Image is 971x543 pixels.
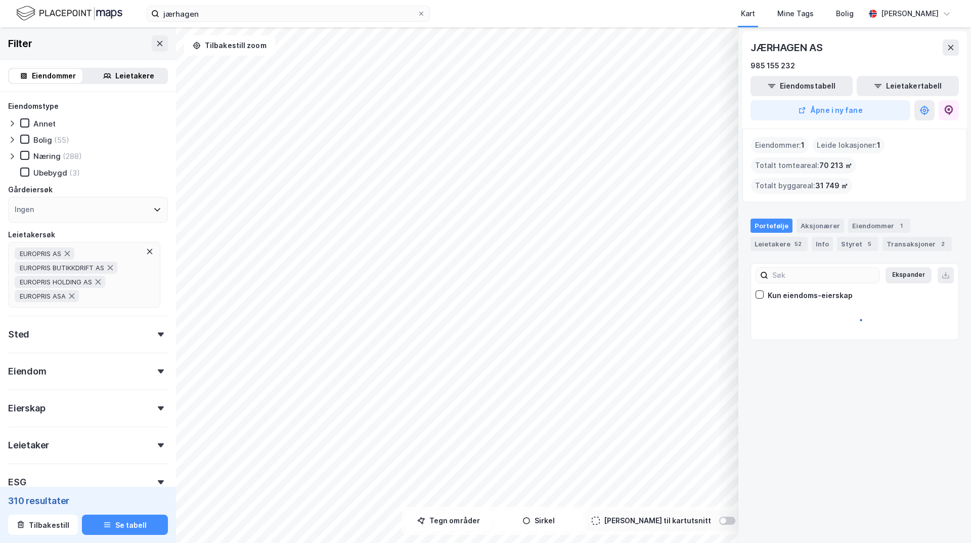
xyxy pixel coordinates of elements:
button: Se tabell [82,515,168,535]
div: Transaksjoner [882,237,952,251]
div: Aksjonærer [797,219,844,233]
span: EUROPRIS ASA [20,292,66,300]
div: ESG [8,476,26,488]
div: (55) [54,135,69,145]
div: Eiendomstype [8,100,59,112]
div: 5 [864,239,874,249]
div: Styret [837,237,878,251]
div: Eiendommer [32,70,76,82]
input: Søk [768,268,879,283]
div: (3) [69,168,80,178]
div: 52 [792,239,804,249]
div: [PERSON_NAME] til kartutsnitt [604,515,711,527]
div: Totalt tomteareal : [751,157,856,174]
span: EUROPRIS AS [20,249,61,258]
div: Totalt byggareal : [751,178,852,194]
span: 1 [877,139,880,151]
span: 70 213 ㎡ [819,159,852,172]
img: logo.f888ab2527a4732fd821a326f86c7f29.svg [16,5,122,22]
div: Næring [33,151,61,161]
div: [PERSON_NAME] [881,8,939,20]
div: Mine Tags [777,8,814,20]
input: Søk på adresse, matrikkel, gårdeiere, leietakere eller personer [159,6,417,21]
div: Kontrollprogram for chat [920,494,971,543]
div: Leietakere [751,237,808,251]
div: Kun eiendoms-eierskap [768,289,853,302]
div: Info [812,237,833,251]
img: spinner.a6d8c91a73a9ac5275cf975e30b51cfb.svg [847,311,863,327]
span: 31 749 ㎡ [815,180,848,192]
div: Sted [8,328,29,341]
div: Eierskap [8,402,45,414]
div: 2 [938,239,948,249]
span: EUROPRIS BUTIKKDRIFT AS [20,264,104,272]
div: Eiendommer [848,219,910,233]
button: Åpne i ny fane [751,100,910,120]
div: 985 155 232 [751,60,795,72]
span: EUROPRIS HOLDING AS [20,278,92,286]
div: Leietakersøk [8,229,55,241]
div: 1 [896,221,906,231]
div: Kart [741,8,755,20]
button: Leietakertabell [857,76,959,96]
button: Tilbakestill zoom [184,35,275,56]
div: Bolig [836,8,854,20]
span: 1 [801,139,805,151]
iframe: Chat Widget [920,494,971,543]
div: Annet [33,119,56,129]
div: Bolig [33,135,52,145]
div: Leietaker [8,439,49,451]
button: Tegn områder [406,511,492,531]
div: Leietakere [115,70,154,82]
div: Leide lokasjoner : [813,137,885,153]
div: Eiendom [8,365,47,378]
button: Eiendomstabell [751,76,853,96]
div: Ingen [15,203,34,216]
div: Eiendommer : [751,137,809,153]
div: Gårdeiersøk [8,184,53,196]
div: (288) [63,151,82,161]
div: Portefølje [751,219,792,233]
button: Ekspander [886,267,932,283]
button: Sirkel [496,511,582,531]
div: Ubebygd [33,168,67,178]
button: Tilbakestill [8,515,78,535]
div: Filter [8,35,32,52]
div: 310 resultater [8,494,168,507]
div: JÆRHAGEN AS [751,39,825,56]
